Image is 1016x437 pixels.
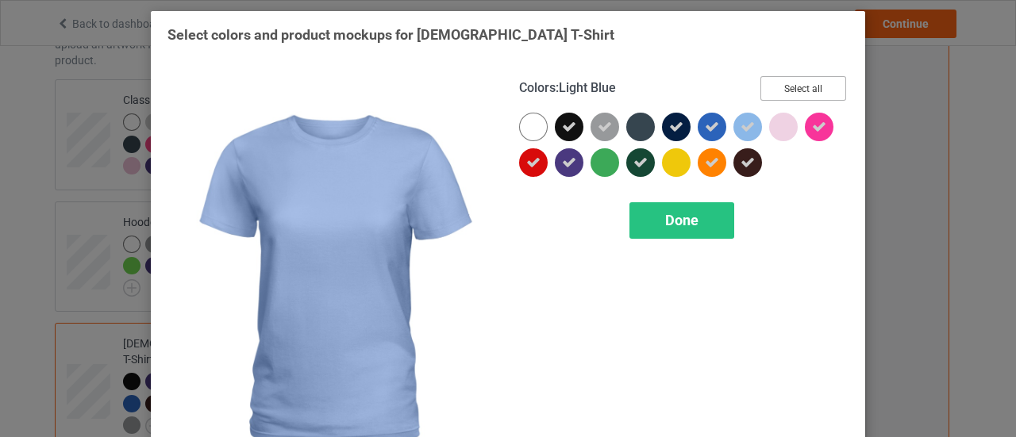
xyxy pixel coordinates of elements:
span: Select colors and product mockups for [DEMOGRAPHIC_DATA] T-Shirt [167,26,614,43]
span: Done [665,212,698,228]
span: Light Blue [559,80,616,95]
h4: : [519,80,616,97]
span: Colors [519,80,556,95]
button: Select all [760,76,846,101]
